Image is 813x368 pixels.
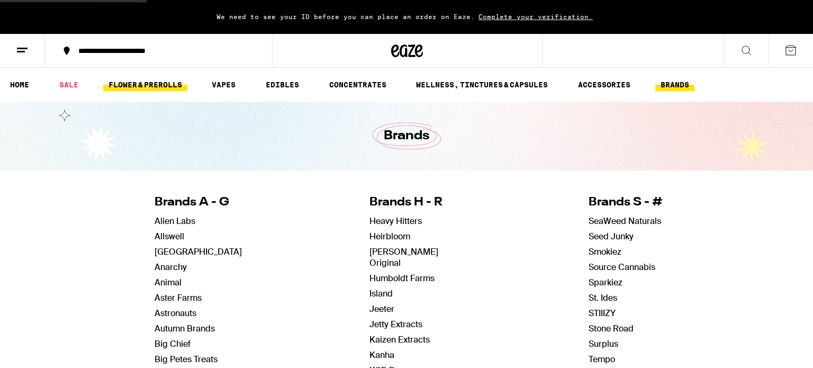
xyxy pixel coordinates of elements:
a: Big Petes Treats [155,354,218,365]
a: Jetty Extracts [369,319,422,330]
a: Big Chief [155,338,191,349]
a: ACCESSORIES [573,78,636,91]
a: Humboldt Farms [369,273,435,284]
span: Hi. Need any help? [6,7,76,16]
a: Aster Farms [155,292,202,303]
a: Jeeter [369,303,394,315]
a: FLOWER & PREROLLS [103,78,187,91]
a: [PERSON_NAME] Original [369,246,438,268]
a: Allswell [155,231,184,242]
a: Alien Labs [155,216,195,227]
a: Astronauts [155,308,196,319]
a: Source Cannabis [589,262,655,273]
a: St. Ides [589,292,617,303]
a: Heavy Hitters [369,216,422,227]
a: Anarchy [155,262,187,273]
h4: Brands S - # [589,194,663,211]
h1: Brands [384,127,429,145]
a: Tempo [589,354,615,365]
a: Kanha [369,349,394,361]
span: We need to see your ID before you can place an order on Eaze. [216,13,475,20]
a: Animal [155,277,182,288]
span: Complete your verification. [475,13,597,20]
a: HOME [5,78,34,91]
a: BRANDS [655,78,694,91]
a: STIIIZY [589,308,616,319]
a: Kaizen Extracts [369,334,430,345]
a: SeaWeed Naturals [589,216,661,227]
h4: Brands H - R [369,194,461,211]
a: Island [369,288,393,299]
a: VAPES [206,78,241,91]
h4: Brands A - G [155,194,242,211]
a: Seed Junky [589,231,634,242]
a: Stone Road [589,323,634,334]
a: Sparkiez [589,277,622,288]
a: Surplus [589,338,618,349]
a: Heirbloom [369,231,410,242]
a: Autumn Brands [155,323,215,334]
a: SALE [54,78,84,91]
a: Smokiez [589,246,621,257]
a: EDIBLES [260,78,304,91]
a: [GEOGRAPHIC_DATA] [155,246,242,257]
a: WELLNESS, TINCTURES & CAPSULES [411,78,553,91]
a: CONCENTRATES [324,78,392,91]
